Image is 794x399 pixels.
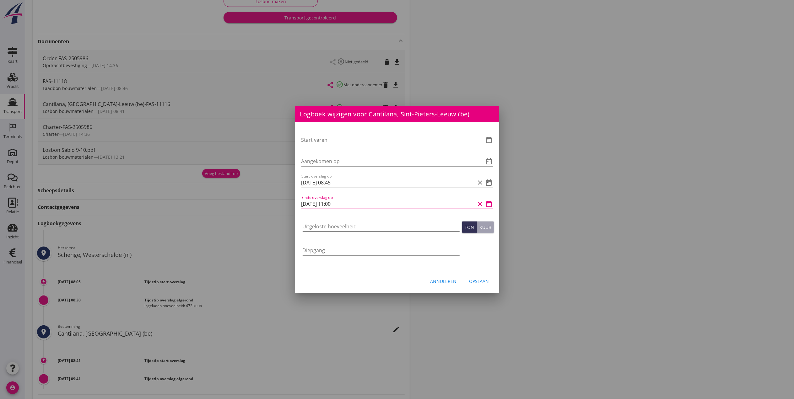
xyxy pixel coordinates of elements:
[303,245,460,255] input: Diepgang
[477,200,484,208] i: clear
[301,156,475,166] input: Aangekomen op
[295,106,499,122] div: Logboek wijzigen voor Cantilana, Sint-Pieters-Leeuw (be)
[485,179,493,186] i: date_range
[303,221,460,231] input: Uitgeloste hoeveelheid
[301,178,475,188] input: Start overslag op
[485,200,493,208] i: date_range
[301,135,475,145] input: Start varen
[462,221,477,233] button: Ton
[477,179,484,186] i: clear
[465,224,474,231] div: Ton
[301,199,475,209] input: Einde overslag op
[469,278,489,285] div: Opslaan
[464,275,494,287] button: Opslaan
[477,221,494,233] button: Kuub
[479,224,491,231] div: Kuub
[485,136,493,144] i: date_range
[425,275,462,287] button: Annuleren
[430,278,457,285] div: Annuleren
[485,157,493,165] i: date_range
